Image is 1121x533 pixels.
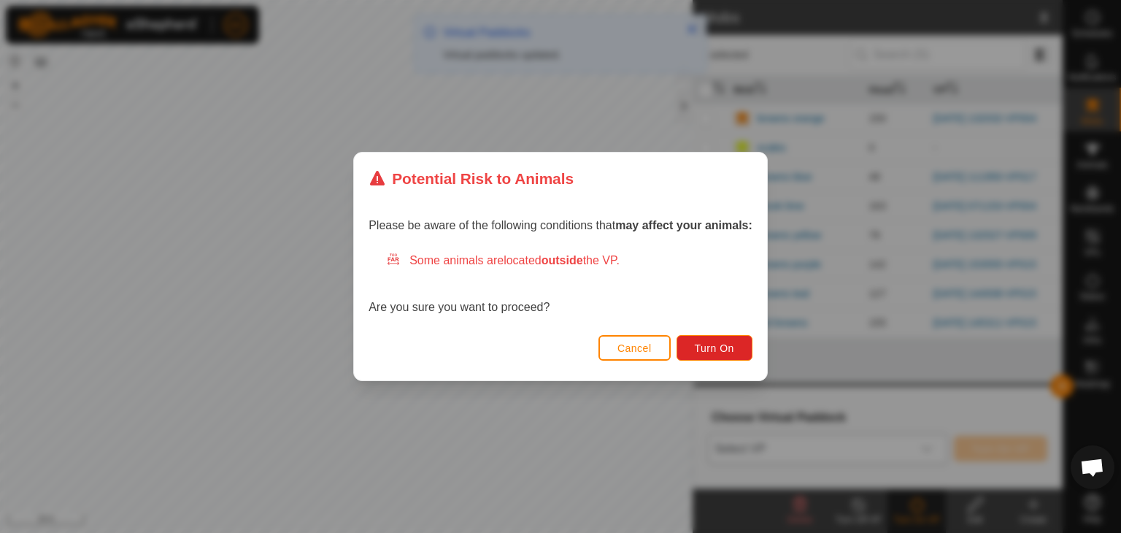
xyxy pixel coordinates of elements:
[615,219,752,231] strong: may affect your animals:
[677,335,752,361] button: Turn On
[386,252,752,269] div: Some animals are
[369,167,574,190] div: Potential Risk to Animals
[695,342,734,354] span: Turn On
[542,254,583,266] strong: outside
[1071,445,1114,489] div: Open chat
[504,254,620,266] span: located the VP.
[617,342,652,354] span: Cancel
[369,219,752,231] span: Please be aware of the following conditions that
[598,335,671,361] button: Cancel
[369,252,752,316] div: Are you sure you want to proceed?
